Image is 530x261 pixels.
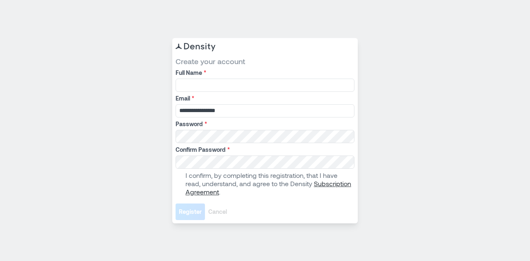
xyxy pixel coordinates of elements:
[208,208,227,216] span: Cancel
[176,69,353,77] label: Full Name
[176,56,354,66] span: Create your account
[205,204,230,220] button: Cancel
[185,180,351,196] a: Subscription Agreement
[176,120,353,128] label: Password
[176,94,353,103] label: Email
[176,146,353,154] label: Confirm Password
[176,204,205,220] button: Register
[179,208,202,216] span: Register
[185,171,353,196] p: I confirm, by completing this registration, that I have read, understand, and agree to the Density .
